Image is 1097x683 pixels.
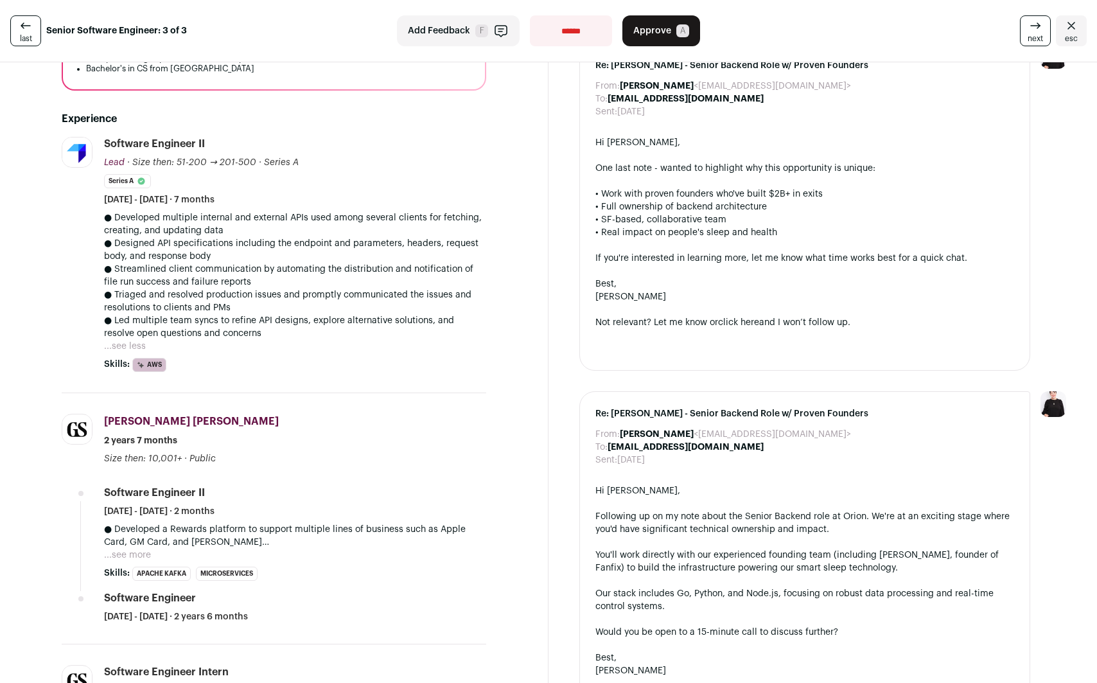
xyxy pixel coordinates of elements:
li: Bachelor's in CS from [GEOGRAPHIC_DATA] [86,64,470,74]
li: Apache Kafka [132,567,191,581]
dd: [DATE] [617,105,645,118]
span: A [676,24,689,37]
span: Size then: 10,001+ [104,454,182,463]
span: Series A [264,158,299,167]
a: click here [718,318,759,327]
div: • SF-based, collaborative team [595,213,1014,226]
p: ● Streamlined client communication by automating the distribution and notification of file run su... [104,263,486,288]
span: Lead [104,158,125,167]
div: [PERSON_NAME] [595,664,1014,677]
img: 9240684-medium_jpg [1040,391,1066,417]
span: Public [189,454,216,463]
p: ● Developed multiple internal and external APIs used among several clients for fetching, creating... [104,211,486,237]
dt: From: [595,80,620,93]
div: • Work with proven founders who've built $2B+ in exits [595,188,1014,200]
span: esc [1065,33,1078,44]
p: ● Developed a Rewards platform to support multiple lines of business such as Apple Card, GM Card,... [104,523,486,549]
dt: Sent: [595,105,617,118]
span: · Size then: 51-200 → 201-500 [127,158,256,167]
span: Re: [PERSON_NAME] - Senior Backend Role w/ Proven Founders [595,59,1014,72]
div: If you're interested in learning more, let me know what time works best for a quick chat. [595,252,1014,265]
span: 2 years 7 months [104,434,177,447]
div: You'll work directly with our experienced founding team (including [PERSON_NAME], founder of Fanf... [595,549,1014,574]
div: Software Engineer II [104,137,205,151]
span: [DATE] - [DATE] · 7 months [104,193,215,206]
span: Re: [PERSON_NAME] - Senior Backend Role w/ Proven Founders [595,407,1014,420]
div: Our stack includes Go, Python, and Node.js, focusing on robust data processing and real-time cont... [595,587,1014,613]
p: ● Designed API specifications including the endpoint and parameters, headers, request body, and r... [104,237,486,263]
a: next [1020,15,1051,46]
div: Best, [595,278,1014,290]
div: Hi [PERSON_NAME], [595,484,1014,497]
span: Approve [633,24,671,37]
b: [PERSON_NAME] [620,82,694,91]
b: [EMAIL_ADDRESS][DOMAIN_NAME] [608,443,764,452]
span: [DATE] - [DATE] · 2 months [104,505,215,518]
p: ● Led multiple team syncs to refine API designs, explore alternative solutions, and resolve open ... [104,314,486,340]
button: ...see more [104,549,151,562]
div: Best, [595,652,1014,664]
dd: <[EMAIL_ADDRESS][DOMAIN_NAME]> [620,80,851,93]
button: Add Feedback F [397,15,520,46]
span: Skills: [104,567,130,580]
img: bf15330180802d3aa437199c56baa53f5b23c594bab433e1632cace1792ae027.jpg [62,137,92,167]
p: ● Triaged and resolved production issues and promptly communicated the issues and resolutions to ... [104,288,486,314]
span: Skills: [104,358,130,371]
b: [PERSON_NAME] [620,430,694,439]
button: ...see less [104,340,146,353]
div: [PERSON_NAME] [595,290,1014,303]
span: F [475,24,488,37]
span: [PERSON_NAME] [PERSON_NAME] [104,416,279,427]
dt: From: [595,428,620,441]
a: Close [1056,15,1087,46]
div: Following up on my note about the Senior Backend role at Orion. We're at an exciting stage where ... [595,510,1014,536]
div: Hi [PERSON_NAME], [595,136,1014,149]
div: Software Engineer II [104,486,205,500]
span: Add Feedback [408,24,470,37]
span: last [20,33,32,44]
a: last [10,15,41,46]
dd: [DATE] [617,454,645,466]
li: Series A [104,174,151,188]
div: Not relevant? Let me know or and I won’t follow up. [595,316,1014,329]
div: Software Engineer [104,591,196,605]
div: One last note - wanted to highlight why this opportunity is unique: [595,162,1014,175]
span: · [259,156,261,169]
strong: Senior Software Engineer: 3 of 3 [46,24,187,37]
dt: To: [595,441,608,454]
li: Microservices [196,567,258,581]
div: • Full ownership of backend architecture [595,200,1014,213]
li: AWS [132,358,166,372]
dd: <[EMAIL_ADDRESS][DOMAIN_NAME]> [620,428,851,441]
dt: Sent: [595,454,617,466]
h2: Experience [62,111,486,127]
span: · [184,452,187,465]
div: Software Engineer Intern [104,665,229,679]
span: [DATE] - [DATE] · 2 years 6 months [104,610,248,623]
div: Would you be open to a 15-minute call to discuss further? [595,626,1014,639]
b: [EMAIL_ADDRESS][DOMAIN_NAME] [608,94,764,103]
span: next [1028,33,1043,44]
img: 4760c9374722761578d80caafe679f70eb252422c5270a3c8fcda2cb4a11c5a0.png [62,415,92,445]
dt: To: [595,93,608,105]
div: • Real impact on people's sleep and health [595,226,1014,239]
button: Approve A [622,15,700,46]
